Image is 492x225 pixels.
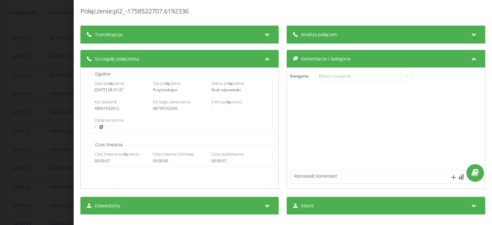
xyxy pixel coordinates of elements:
span: Przychodzące [153,87,178,92]
h4: Kategoria : [291,74,316,78]
span: Klient [301,203,314,209]
div: - [211,106,265,111]
span: Czas trwania rozmowy [153,151,194,157]
span: Data połączenia [94,80,124,86]
div: Wybierz kategorię [318,74,398,79]
div: 48739102299 [153,106,207,111]
p: Ogólne [94,71,112,77]
span: Komentarze i kategorie [301,56,351,62]
span: Analiza połączeń [301,31,337,38]
span: Szczegóły połączenia [95,56,139,62]
span: Transkrypcja [95,31,122,38]
span: Odwiedziny [95,203,120,209]
div: [DATE] 08:31:47 [94,88,148,92]
span: Ostatnia strona [94,117,123,123]
div: 00:00:07 [211,159,265,163]
a: / [94,125,96,129]
div: 00:00:07 [94,159,148,163]
span: Kto dzwonił [94,99,116,105]
span: Typ połączenia [153,80,181,86]
span: Czas trwania połączenia [94,151,139,157]
div: 48601652012 [94,106,148,111]
span: Z kim połączono [211,99,242,105]
div: 00:00:00 [153,159,207,163]
p: Czas trwania [94,141,124,148]
span: Status połączenia [211,80,244,86]
span: Czas oczekiwania [211,151,243,157]
div: Połączenie : pl2_-1758522707.6192336 [80,7,485,19]
span: Brak odpowiedzi [211,87,241,92]
span: Do kogo dzwoniono [153,99,191,105]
